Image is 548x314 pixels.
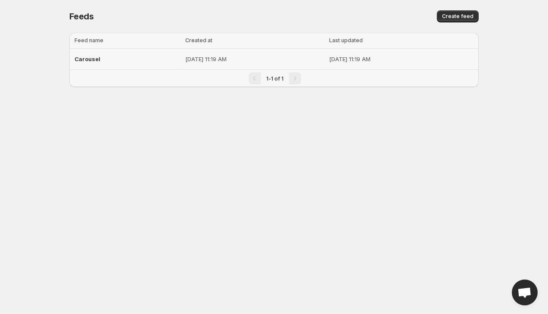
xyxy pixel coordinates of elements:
[75,56,100,62] span: Carousel
[185,55,324,63] p: [DATE] 11:19 AM
[75,37,103,44] span: Feed name
[512,280,538,305] div: Open chat
[329,55,473,63] p: [DATE] 11:19 AM
[69,11,94,22] span: Feeds
[437,10,479,22] button: Create feed
[266,75,283,82] span: 1-1 of 1
[185,37,212,44] span: Created at
[442,13,473,20] span: Create feed
[69,69,479,87] nav: Pagination
[329,37,363,44] span: Last updated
